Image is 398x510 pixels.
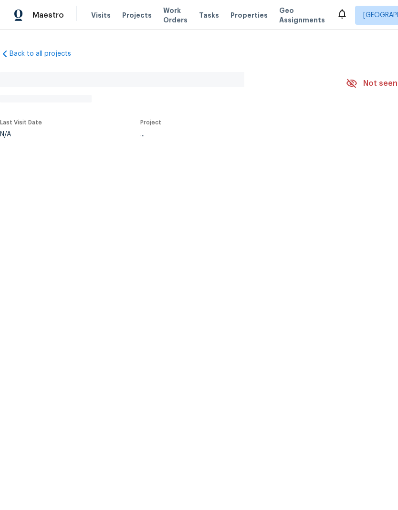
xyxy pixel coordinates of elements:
[199,12,219,19] span: Tasks
[163,6,188,25] span: Work Orders
[140,131,324,138] div: ...
[279,6,325,25] span: Geo Assignments
[230,10,268,20] span: Properties
[32,10,64,20] span: Maestro
[140,120,161,125] span: Project
[91,10,111,20] span: Visits
[122,10,152,20] span: Projects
